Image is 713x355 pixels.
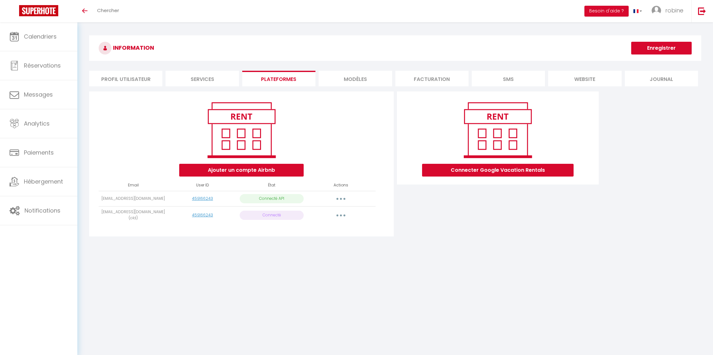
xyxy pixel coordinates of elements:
[201,99,282,161] img: rent.png
[24,120,50,127] span: Analytics
[89,35,701,61] h3: INFORMATION
[166,71,239,86] li: Services
[168,180,237,191] th: User ID
[242,71,315,86] li: Plateformes
[584,6,629,17] button: Besoin d'aide ?
[97,7,119,14] span: Chercher
[306,180,375,191] th: Actions
[25,206,60,214] span: Notifications
[319,71,392,86] li: MODÈLES
[240,211,304,220] p: Connecté
[99,191,168,206] td: [EMAIL_ADDRESS][DOMAIN_NAME]
[665,6,683,14] span: robine
[24,62,61,69] span: Réservations
[99,180,168,191] th: Email
[472,71,545,86] li: SMS
[192,196,213,201] a: 459166243
[395,71,469,86] li: Facturation
[24,149,54,156] span: Paiements
[652,6,661,15] img: ...
[625,71,698,86] li: Journal
[24,177,63,185] span: Hébergement
[422,164,574,177] button: Connecter Google Vacation Rentals
[192,212,213,218] a: 459166243
[698,7,706,15] img: logout
[548,71,621,86] li: website
[631,42,692,54] button: Enregistrer
[457,99,538,161] img: rent.png
[240,194,304,203] p: Connecté API
[237,180,306,191] th: État
[89,71,162,86] li: Profil Utilisateur
[24,91,53,98] span: Messages
[24,33,57,40] span: Calendriers
[99,206,168,224] td: [EMAIL_ADDRESS][DOMAIN_NAME] (old)
[179,164,304,177] button: Ajouter un compte Airbnb
[19,5,58,16] img: Super Booking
